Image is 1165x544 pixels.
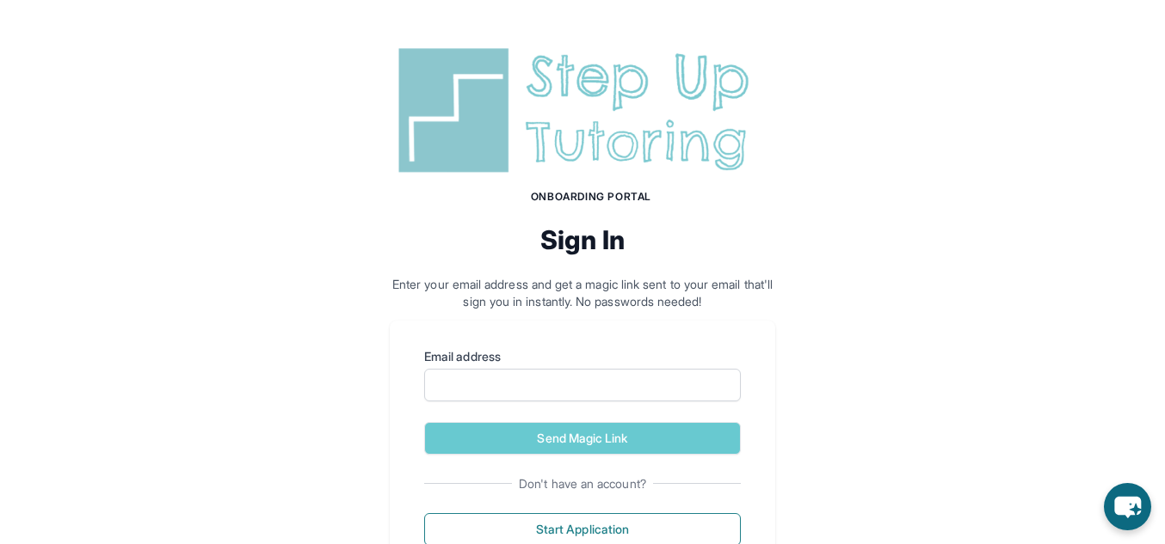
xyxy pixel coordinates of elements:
[424,348,741,365] label: Email address
[390,224,775,255] h2: Sign In
[1104,483,1151,530] button: chat-button
[390,41,775,180] img: Step Up Tutoring horizontal logo
[424,422,741,455] button: Send Magic Link
[407,190,775,204] h1: Onboarding Portal
[390,276,775,310] p: Enter your email address and get a magic link sent to your email that'll sign you in instantly. N...
[512,475,653,492] span: Don't have an account?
